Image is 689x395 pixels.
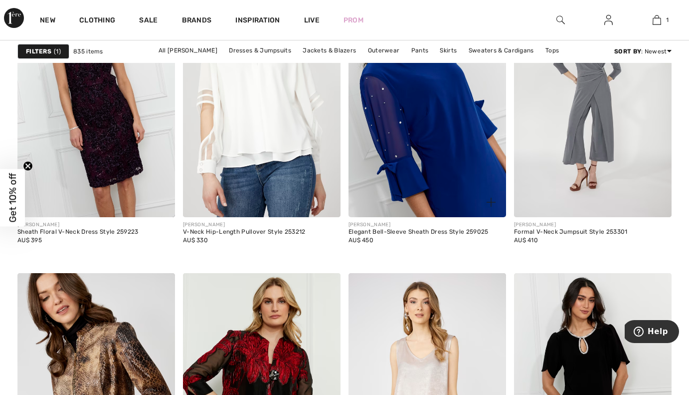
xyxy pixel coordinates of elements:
span: AU$ 395 [17,237,42,244]
a: Outerwear [363,44,405,57]
a: 1 [633,14,681,26]
img: search the website [556,14,565,26]
span: Get 10% off [7,173,18,222]
a: New [40,16,55,26]
a: Tops [540,44,564,57]
div: [PERSON_NAME] [183,221,306,229]
div: V-Neck Hip-Length Pullover Style 253212 [183,229,306,236]
iframe: Opens a widget where you can find more information [625,320,679,345]
img: 1ère Avenue [4,8,24,28]
a: Live [304,15,320,25]
strong: Filters [26,47,51,56]
a: Brands [182,16,212,26]
div: [PERSON_NAME] [348,221,489,229]
span: Inspiration [235,16,280,26]
strong: Sort By [614,48,641,55]
a: Clothing [79,16,115,26]
span: AU$ 410 [514,237,538,244]
div: [PERSON_NAME] [514,221,628,229]
a: Sale [139,16,158,26]
span: 1 [54,47,61,56]
a: Dresses & Jumpsuits [224,44,296,57]
img: My Bag [653,14,661,26]
div: : Newest [614,47,672,56]
span: AU$ 450 [348,237,373,244]
a: All [PERSON_NAME] [154,44,222,57]
span: AU$ 330 [183,237,208,244]
img: My Info [604,14,613,26]
span: 835 items [73,47,103,56]
a: Jackets & Blazers [298,44,361,57]
a: Sweaters & Cardigans [464,44,539,57]
a: Skirts [435,44,462,57]
a: Sign In [596,14,621,26]
button: Close teaser [23,161,33,171]
span: 1 [666,15,669,24]
div: [PERSON_NAME] [17,221,139,229]
a: Pants [406,44,434,57]
div: Elegant Bell-Sleeve Sheath Dress Style 259025 [348,229,489,236]
div: Sheath Floral V-Neck Dress Style 259223 [17,229,139,236]
div: Formal V-Neck Jumpsuit Style 253301 [514,229,628,236]
a: Prom [344,15,363,25]
img: plus_v2.svg [487,198,496,207]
